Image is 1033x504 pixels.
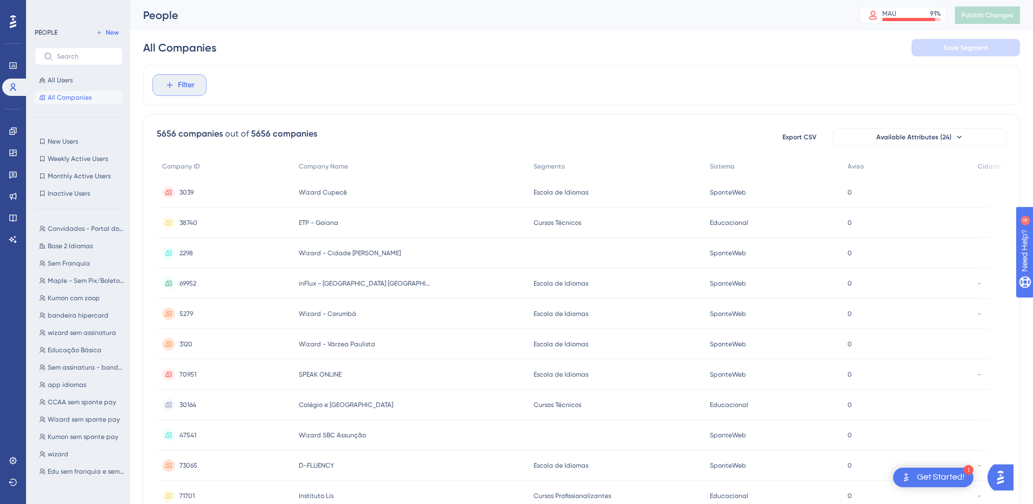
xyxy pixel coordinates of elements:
button: Filter [152,74,207,96]
button: wizard sem assinatura [35,326,129,339]
button: All Users [35,74,123,87]
span: - [978,461,981,470]
span: SponteWeb [710,431,746,440]
span: Sistema [710,162,735,171]
span: 0 [848,400,852,409]
span: 0 [848,188,852,197]
div: 1 [964,465,973,475]
button: wizard [35,448,129,461]
span: New Users [48,137,78,146]
span: - [978,492,981,500]
span: 73065 [179,461,197,470]
span: Educacional [710,400,748,409]
span: Escola de Idiomas [534,461,588,470]
span: Available Attributes (24) [876,133,952,141]
span: Escola de Idiomas [534,188,588,197]
span: Filter [178,79,195,92]
span: - [978,279,981,288]
div: 4 [75,5,79,14]
span: Wizard Cupecê [299,188,347,197]
span: All Companies [48,93,92,102]
span: 0 [848,249,852,257]
span: New [106,28,119,37]
span: SponteWeb [710,279,746,288]
span: 0 [848,492,852,500]
span: Educacional [710,218,748,227]
button: New [92,26,123,39]
span: 71701 [179,492,195,500]
span: Sem Franquia [48,259,90,268]
span: All Users [48,76,73,85]
button: Weekly Active Users [35,152,123,165]
button: Save Segment [912,39,1020,56]
span: 0 [848,370,852,379]
button: Educação Básica [35,344,129,357]
span: 3039 [179,188,194,197]
button: app idiomas [35,378,129,391]
button: Kumon com zoop [35,292,129,305]
div: Get Started! [917,471,965,483]
span: SponteWeb [710,461,746,470]
span: Wizard - Cidade [PERSON_NAME] [299,249,401,257]
span: Escola de Idiomas [534,370,588,379]
span: Monthly Active Users [48,172,111,180]
button: Convidados - Portal do Professor [35,222,129,235]
span: Sem assinatura - bandeira branca com kumon [48,363,125,372]
span: Cursos Técnicos [534,400,581,409]
button: Edu sem franquia e sem app [35,465,129,478]
button: CCAA sem sponte pay [35,396,129,409]
button: Available Attributes (24) [833,128,1006,146]
span: 0 [848,340,852,348]
span: 5279 [179,309,193,318]
span: Wizard - Corumbá [299,309,356,318]
div: PEOPLE [35,28,57,37]
span: 30164 [179,400,196,409]
iframe: UserGuiding AI Assistant Launcher [987,461,1020,494]
span: Inactive Users [48,189,90,198]
button: Export CSV [772,128,826,146]
span: Weekly Active Users [48,154,108,163]
div: 5656 companies [251,127,317,140]
button: Sem assinatura - bandeira branca com kumon [35,361,129,374]
span: ETP - Goiana [299,218,338,227]
span: Base 2 Idiomas [48,242,93,250]
span: Wizard sem sponte pay [48,415,120,424]
div: 91 % [930,9,941,18]
button: All Companies [35,91,123,104]
button: Inactive Users [35,187,123,200]
span: Cidade [978,162,1001,171]
span: wizard [48,450,68,458]
div: 5656 companies [157,127,223,140]
span: 0 [848,431,852,440]
button: Kumon sem sponte pay [35,430,129,443]
button: New Users [35,135,123,148]
span: Company Name [299,162,348,171]
span: app idiomas [48,380,86,389]
span: Cursos Técnicos [534,218,581,227]
span: Maple - Sem Pix/Boleto/Recorrência/Assinatura [48,276,125,285]
span: Wizard SBC Assunção [299,431,366,440]
div: People [143,8,832,23]
span: Aviso [848,162,864,171]
div: Open Get Started! checklist, remaining modules: 1 [893,468,973,487]
span: Save Segment [944,43,988,52]
span: 69952 [179,279,196,288]
span: 47541 [179,431,196,440]
span: 2298 [179,249,193,257]
button: Wizard sem sponte pay [35,413,129,426]
span: 38740 [179,218,197,227]
span: 3120 [179,340,193,348]
span: SponteWeb [710,249,746,257]
span: 70951 [179,370,196,379]
span: 0 [848,309,852,318]
span: Need Help? [25,3,68,16]
span: CCAA sem sponte pay [48,398,116,406]
span: wizard sem assinatura [48,328,116,337]
span: SponteWeb [710,309,746,318]
span: Cursos Profissionalizantes [534,492,611,500]
button: Monthly Active Users [35,170,123,183]
button: Publish Changes [955,7,1020,24]
span: inFlux - [GEOGRAPHIC_DATA] [GEOGRAPHIC_DATA] [299,279,434,288]
span: Escola de Idiomas [534,309,588,318]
